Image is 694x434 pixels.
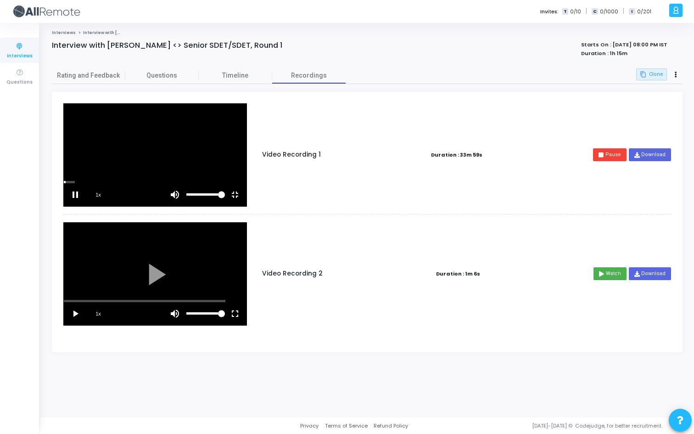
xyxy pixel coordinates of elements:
[436,270,480,278] strong: Duration : 1m 6s
[52,41,283,50] div: Interview with [PERSON_NAME] <> Senior SDET/SDET, Round 1
[629,267,671,280] a: Download
[64,300,246,302] div: scrub bar
[262,151,321,159] h5: Video Recording 1
[11,2,80,21] img: logo
[593,148,627,161] button: Pause
[199,71,272,80] span: Timeline
[586,6,587,16] span: |
[87,302,110,325] span: playback speed button
[593,267,627,280] button: Watch
[52,30,76,35] a: Interviews
[7,52,33,60] span: Interviews
[186,183,224,206] div: volume level
[581,41,667,48] strong: Starts On : [DATE] 08:00 PM IST
[291,71,327,80] span: Recordings
[570,8,581,16] span: 0/10
[629,8,635,15] span: I
[562,8,568,15] span: T
[540,8,559,16] label: Invites:
[600,8,618,16] span: 0/1000
[125,71,199,80] span: Questions
[431,151,482,159] strong: Duration : 33m 59s
[374,422,408,430] a: Refund Policy
[6,79,33,86] span: Questions
[262,270,323,278] h5: Video Recording 2
[64,181,246,183] div: scrub bar
[83,30,218,35] span: Interview with [PERSON_NAME] <> Senior SDET/SDET, Round 1
[186,302,224,325] div: volume level
[629,148,671,161] a: Download
[623,6,624,16] span: |
[637,8,651,16] span: 0/201
[87,183,110,206] span: playback speed button
[581,50,627,57] strong: Duration : 1h 15m
[640,71,646,78] mat-icon: content_copy
[408,422,683,430] div: [DATE]-[DATE] © Codejudge, for better recruitment.
[52,71,125,80] span: Rating and Feedback
[52,30,683,36] nav: breadcrumb
[636,68,667,80] button: Clone
[325,422,368,430] a: Terms of Service
[592,8,598,15] span: C
[300,422,319,430] a: Privacy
